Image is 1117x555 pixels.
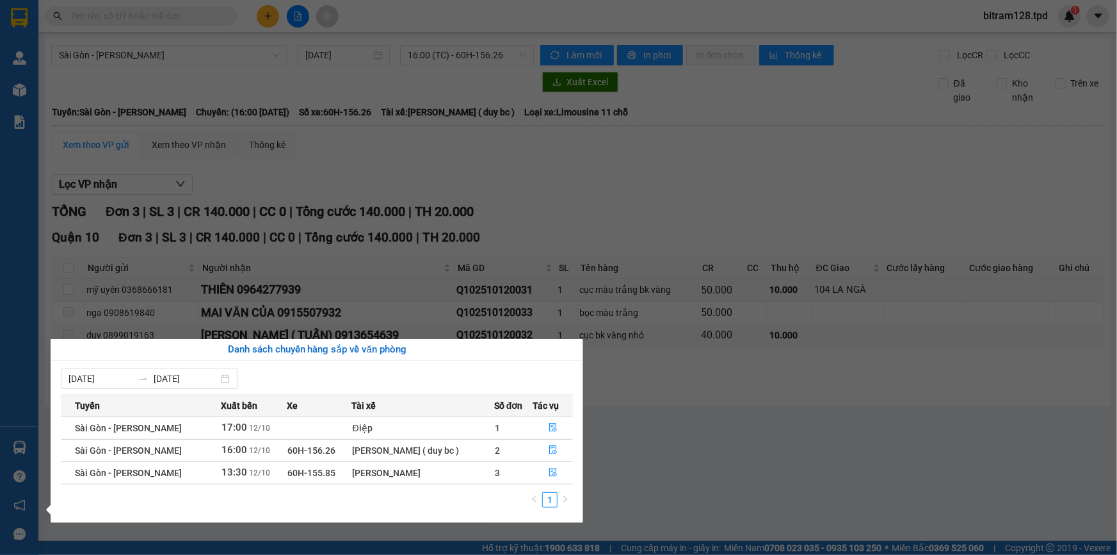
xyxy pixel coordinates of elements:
button: file-done [533,440,572,461]
span: 17:00 [221,422,247,433]
span: 12/10 [249,446,270,455]
span: right [561,495,569,503]
div: Điệp [353,421,494,435]
span: 60H-156.26 [287,445,335,456]
input: Từ ngày [68,372,133,386]
span: Tài xế [352,399,376,413]
button: left [527,492,542,508]
span: 12/10 [249,424,270,433]
div: [PERSON_NAME] [353,466,494,480]
span: 60H-155.85 [287,468,335,478]
span: Sài Gòn - [PERSON_NAME] [75,445,182,456]
li: Previous Page [527,492,542,508]
span: file-done [549,468,558,478]
span: Sài Gòn - [PERSON_NAME] [75,468,182,478]
span: Sài Gòn - [PERSON_NAME] [75,423,182,433]
a: 1 [543,493,557,507]
button: file-done [533,463,572,483]
span: Tuyến [75,399,100,413]
span: file-done [549,423,558,433]
span: left [531,495,538,503]
button: right [558,492,573,508]
span: 2 [495,445,500,456]
span: Số đơn [494,399,523,413]
span: Xuất bến [221,399,257,413]
input: Đến ngày [154,372,218,386]
span: 3 [495,468,500,478]
div: [PERSON_NAME] ( duy bc ) [353,443,494,458]
span: 1 [495,423,500,433]
span: 16:00 [221,444,247,456]
button: file-done [533,418,572,438]
span: Tác vụ [533,399,559,413]
span: Xe [287,399,298,413]
span: file-done [549,445,558,456]
div: Danh sách chuyến hàng sắp về văn phòng [61,342,573,358]
span: swap-right [138,374,149,384]
span: 13:30 [221,467,247,478]
span: to [138,374,149,384]
li: 1 [542,492,558,508]
span: 12/10 [249,468,270,477]
li: Next Page [558,492,573,508]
